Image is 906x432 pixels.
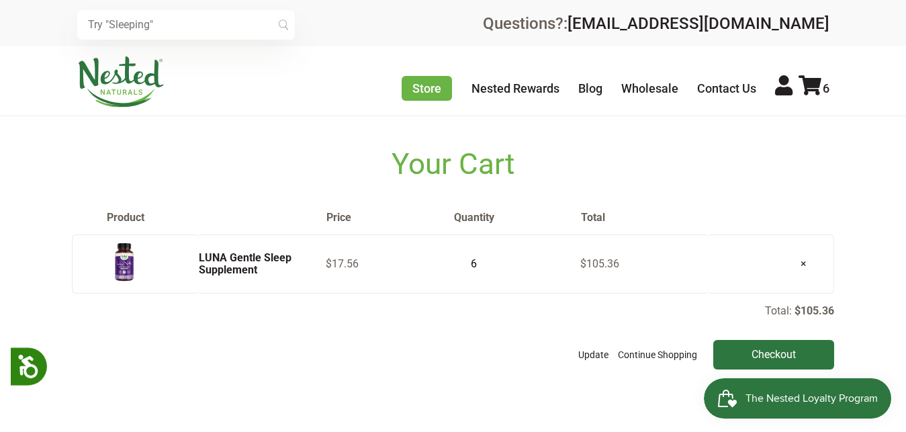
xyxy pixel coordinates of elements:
a: Nested Rewards [471,81,559,95]
iframe: Button to open loyalty program pop-up [704,378,893,419]
button: Update [575,340,612,370]
th: Price [326,211,453,224]
a: LUNA Gentle Sleep Supplement [199,251,291,276]
span: $105.36 [580,257,619,270]
a: 6 [799,81,829,95]
p: $105.36 [795,304,834,317]
div: Total: [72,304,833,370]
a: Store [402,76,452,101]
a: [EMAIL_ADDRESS][DOMAIN_NAME] [568,14,829,33]
th: Product [72,211,326,224]
a: × [790,247,817,281]
input: Checkout [713,340,834,370]
a: Wholesale [621,81,678,95]
div: Questions?: [483,15,829,32]
input: Try "Sleeping" [77,10,295,40]
a: Continue Shopping [615,340,700,370]
h1: Your Cart [72,147,833,181]
span: 6 [823,81,829,95]
a: Blog [578,81,602,95]
a: Contact Us [697,81,756,95]
span: $17.56 [326,257,359,270]
img: LUNA Gentle Sleep Supplement - USA [107,241,141,284]
th: Total [580,211,707,224]
img: Nested Naturals [77,56,165,107]
th: Quantity [453,211,580,224]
